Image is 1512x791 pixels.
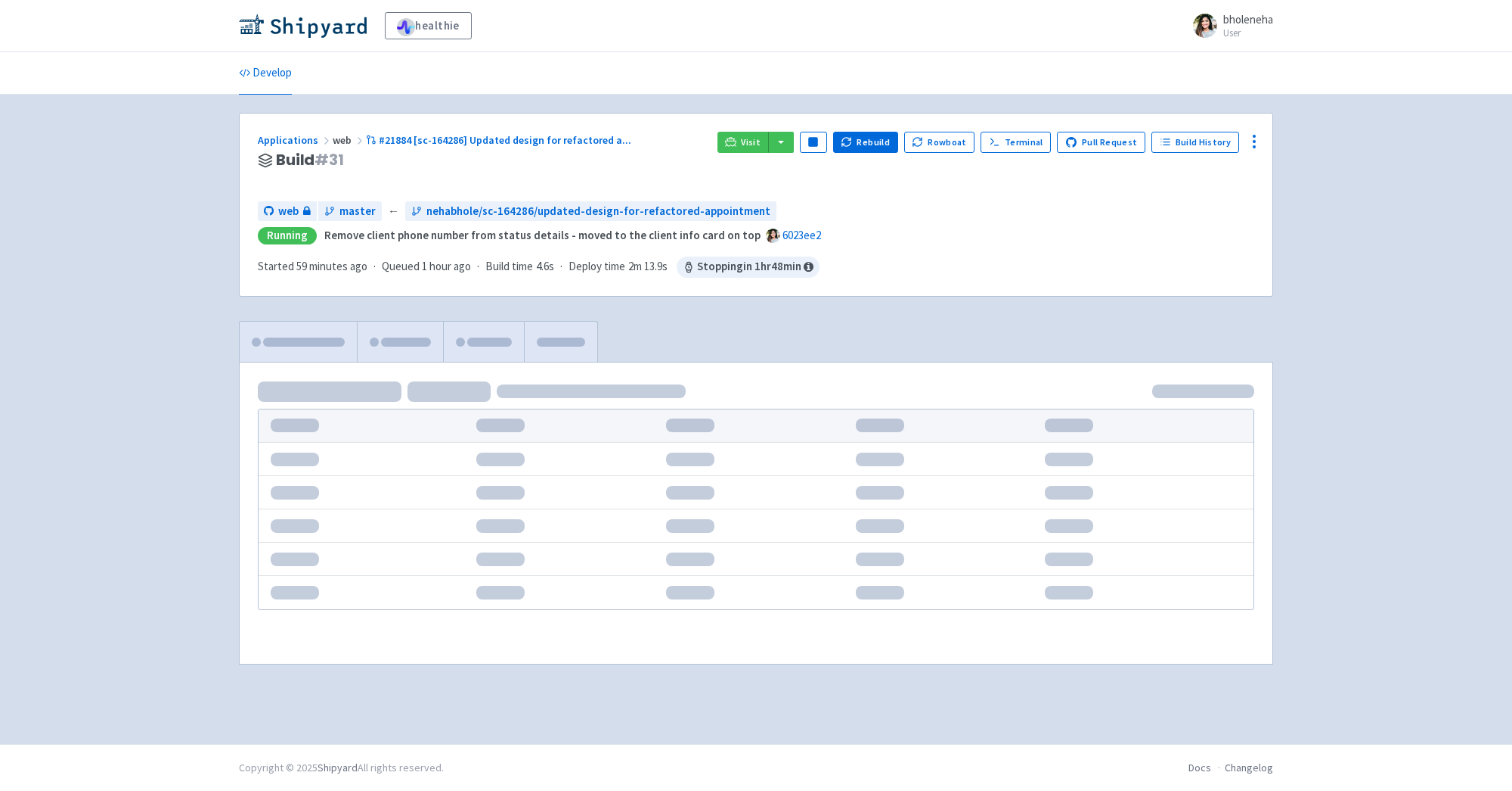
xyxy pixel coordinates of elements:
button: Rowboat [904,132,975,153]
span: ← [388,203,399,220]
img: Shipyard logo [239,14,367,38]
time: 1 hour ago [422,259,471,273]
a: Visit [717,132,769,153]
a: 6023ee2 [782,228,821,242]
a: Pull Request [1057,132,1145,153]
a: Applications [258,133,333,147]
span: Build [276,151,344,169]
a: nehabhole/sc-164286/updated-design-for-refactored-appointment [405,201,776,222]
span: web [333,133,366,147]
a: #21884 [sc-164286] Updated design for refactored a... [366,133,634,147]
div: Copyright © 2025 All rights reserved. [239,760,444,776]
span: Visit [741,136,761,148]
span: Deploy time [569,258,625,276]
a: healthie [385,12,472,39]
span: 2m 13.9s [628,258,668,276]
a: bholeneha User [1184,14,1273,38]
span: Started [258,259,367,273]
span: Stopping in 1 hr 48 min [677,257,820,278]
span: # 31 [314,149,344,170]
span: master [339,203,376,220]
time: 59 minutes ago [296,259,367,273]
div: · · · [258,257,820,278]
span: web [278,203,299,220]
small: User [1223,28,1273,38]
span: nehabhole/sc-164286/updated-design-for-refactored-appointment [426,203,770,220]
a: Docs [1188,761,1211,774]
a: Shipyard [318,761,358,774]
span: Queued [382,259,471,273]
strong: Remove client phone number from status details - moved to the client info card on top [324,228,761,242]
button: Pause [800,132,827,153]
a: web [258,201,317,222]
a: Changelog [1225,761,1273,774]
span: #21884 [sc-164286] Updated design for refactored a ... [379,133,631,147]
span: bholeneha [1223,12,1273,26]
a: Build History [1151,132,1239,153]
div: Running [258,227,317,244]
a: Develop [239,52,292,95]
span: Build time [485,258,533,276]
a: master [318,201,382,222]
span: 4.6s [536,258,554,276]
button: Rebuild [833,132,898,153]
a: Terminal [981,132,1051,153]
